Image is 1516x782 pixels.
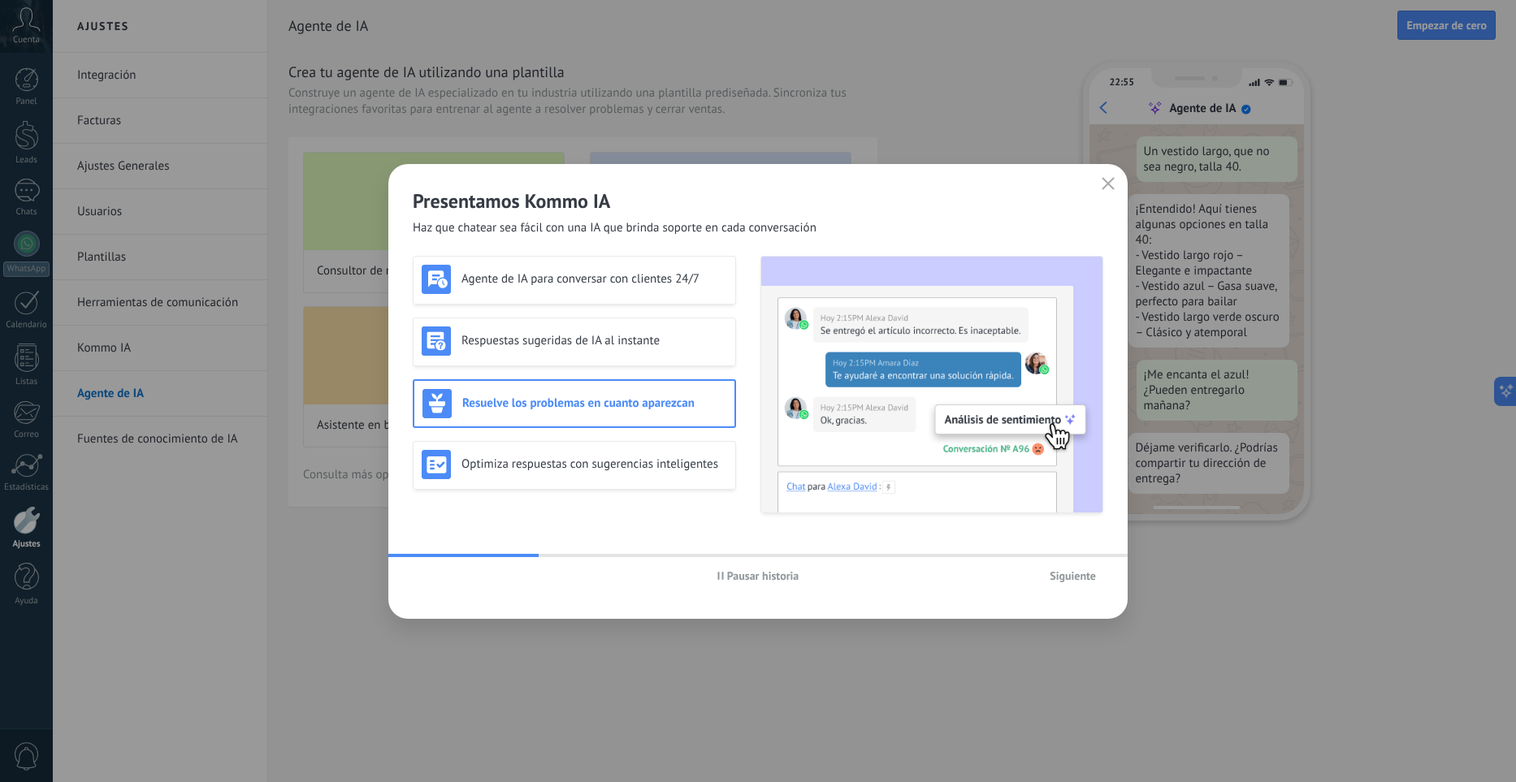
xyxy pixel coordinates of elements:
[1050,570,1096,581] span: Siguiente
[461,456,727,472] h3: Optimiza respuestas con sugerencias inteligentes
[1042,564,1103,588] button: Siguiente
[710,564,807,588] button: Pausar historia
[413,188,1103,214] h2: Presentamos Kommo IA
[461,333,727,348] h3: Respuestas sugeridas de IA al instante
[727,570,799,581] span: Pausar historia
[413,220,816,236] span: Haz que chatear sea fácil con una IA que brinda soporte en cada conversación
[462,395,726,411] h3: Resuelve los problemas en cuanto aparezcan
[461,271,727,287] h3: Agente de IA para conversar con clientes 24/7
